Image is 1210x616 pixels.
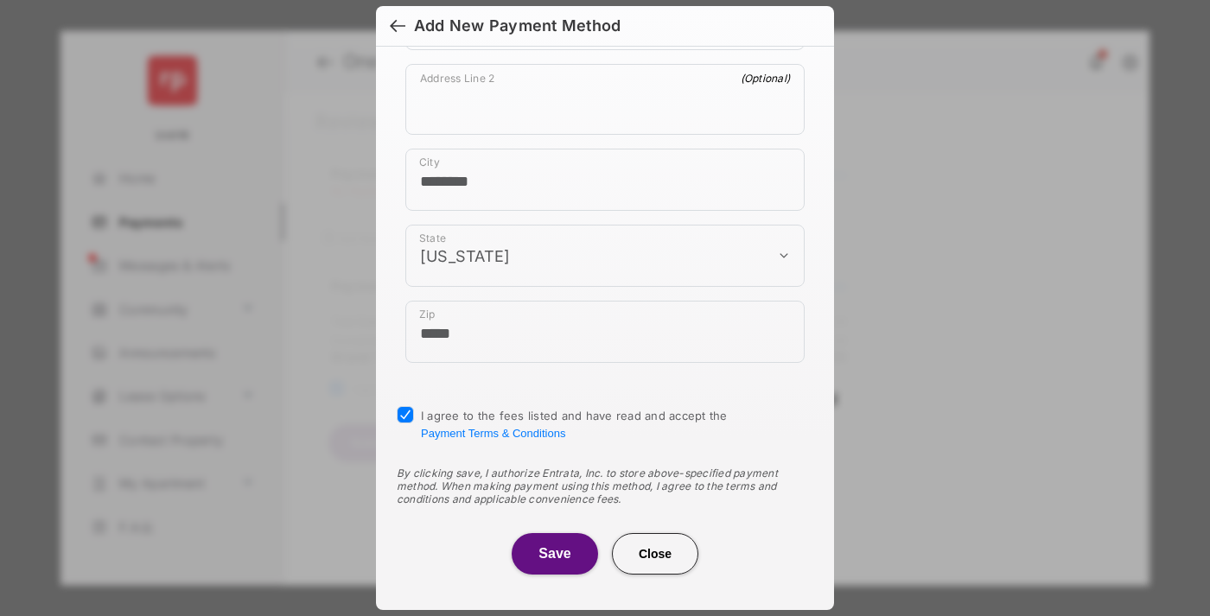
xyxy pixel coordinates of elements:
div: payment_method_screening[postal_addresses][postalCode] [405,301,805,363]
button: Close [612,533,698,575]
button: Save [512,533,598,575]
span: I agree to the fees listed and have read and accept the [421,409,728,440]
div: payment_method_screening[postal_addresses][administrativeArea] [405,225,805,287]
button: I agree to the fees listed and have read and accept the [421,427,565,440]
div: payment_method_screening[postal_addresses][locality] [405,149,805,211]
div: payment_method_screening[postal_addresses][addressLine2] [405,64,805,135]
div: Add New Payment Method [414,16,621,35]
div: By clicking save, I authorize Entrata, Inc. to store above-specified payment method. When making ... [397,467,813,505]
